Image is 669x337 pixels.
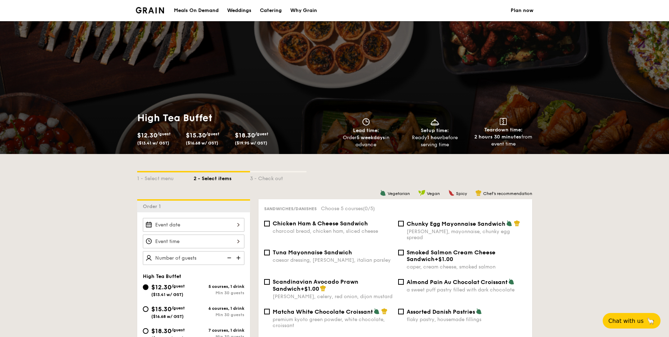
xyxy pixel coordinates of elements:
img: Grain [136,7,164,13]
span: Lead time: [353,128,379,134]
div: from event time [472,134,535,148]
h1: High Tea Buffet [137,112,332,124]
span: /guest [171,284,185,289]
img: icon-chef-hat.a58ddaea.svg [475,190,482,196]
button: Chat with us🦙 [603,313,661,329]
span: Choose 5 courses [321,206,375,212]
div: [PERSON_NAME], mayonnaise, chunky egg spread [407,229,527,241]
span: /guest [255,131,268,136]
input: Tuna Mayonnaise Sandwichcaesar dressing, [PERSON_NAME], italian parsley [264,250,270,255]
div: charcoal bread, chicken ham, sliced cheese [273,228,393,234]
span: Smoked Salmon Cream Cheese Sandwich [407,249,495,262]
div: caper, cream cheese, smoked salmon [407,264,527,270]
span: Chunky Egg Mayonnaise Sandwich [407,220,505,227]
img: icon-clock.2db775ea.svg [361,118,371,126]
span: ($13.41 w/ GST) [151,292,183,297]
img: icon-vegetarian.fe4039eb.svg [506,220,512,226]
span: Scandinavian Avocado Prawn Sandwich [273,278,358,292]
div: Min 30 guests [194,312,244,317]
span: $15.30 [186,131,206,139]
img: icon-vegetarian.fe4039eb.svg [380,190,386,196]
input: Number of guests [143,251,244,265]
div: Order in advance [335,134,398,148]
span: Chef's recommendation [483,191,532,196]
span: ($16.68 w/ GST) [186,141,218,146]
input: $18.30/guest($19.95 w/ GST)7 courses, 1 drinkMin 30 guests [143,328,148,334]
span: High Tea Buffet [143,273,181,279]
img: icon-chef-hat.a58ddaea.svg [514,220,520,226]
div: [PERSON_NAME], celery, red onion, dijon mustard [273,294,393,300]
span: /guest [171,306,185,311]
strong: 1 hour [427,135,442,141]
span: ($19.95 w/ GST) [235,141,267,146]
span: $15.30 [151,305,171,313]
div: 5 courses, 1 drink [194,284,244,289]
div: 7 courses, 1 drink [194,328,244,333]
span: ($16.68 w/ GST) [151,314,184,319]
img: icon-vegan.f8ff3823.svg [418,190,425,196]
div: flaky pastry, housemade fillings [407,317,527,323]
input: $15.30/guest($16.68 w/ GST)6 courses, 1 drinkMin 30 guests [143,306,148,312]
input: Assorted Danish Pastriesflaky pastry, housemade fillings [398,309,404,314]
input: Almond Pain Au Chocolat Croissanta sweet puff pastry filled with dark chocolate [398,279,404,285]
span: $18.30 [235,131,255,139]
span: $12.30 [137,131,157,139]
span: Vegan [427,191,440,196]
img: icon-chef-hat.a58ddaea.svg [381,308,388,314]
span: (0/5) [363,206,375,212]
img: icon-spicy.37a8142b.svg [448,190,455,196]
span: ($13.41 w/ GST) [137,141,169,146]
span: Almond Pain Au Chocolat Croissant [407,279,507,285]
span: Matcha White Chocolate Croissant [273,308,373,315]
span: /guest [206,131,219,136]
input: Matcha White Chocolate Croissantpremium kyoto green powder, white chocolate, croissant [264,309,270,314]
span: +$1.00 [434,256,453,262]
img: icon-vegetarian.fe4039eb.svg [476,308,482,314]
img: icon-teardown.65201eee.svg [500,118,507,125]
span: /guest [157,131,171,136]
div: 2 - Select items [194,172,250,182]
div: caesar dressing, [PERSON_NAME], italian parsley [273,257,393,263]
div: 1 - Select menu [137,172,194,182]
span: 🦙 [646,317,655,325]
img: icon-reduce.1d2dbef1.svg [223,251,234,265]
input: Scandinavian Avocado Prawn Sandwich+$1.00[PERSON_NAME], celery, red onion, dijon mustard [264,279,270,285]
span: Sandwiches/Danishes [264,206,317,211]
span: $12.30 [151,283,171,291]
input: Chicken Ham & Cheese Sandwichcharcoal bread, chicken ham, sliced cheese [264,221,270,226]
strong: 5 weekdays [357,135,385,141]
span: /guest [171,327,185,332]
div: a sweet puff pastry filled with dark chocolate [407,287,527,293]
img: icon-vegetarian.fe4039eb.svg [508,278,515,285]
div: 6 courses, 1 drink [194,306,244,311]
span: Chicken Ham & Cheese Sandwich [273,220,368,227]
span: Teardown time: [484,127,523,133]
strong: 2 hours 30 minutes [474,134,521,140]
img: icon-chef-hat.a58ddaea.svg [320,285,326,291]
span: Order 1 [143,203,164,209]
span: +$1.00 [300,285,319,292]
div: 3 - Check out [250,172,306,182]
div: premium kyoto green powder, white chocolate, croissant [273,317,393,329]
img: icon-add.58712e84.svg [234,251,244,265]
input: Event time [143,235,244,248]
span: Chat with us [608,318,644,324]
a: Logotype [136,7,164,13]
span: Vegetarian [388,191,410,196]
span: Spicy [456,191,467,196]
span: Setup time: [421,128,449,134]
div: Ready before serving time [403,134,466,148]
span: Assorted Danish Pastries [407,308,475,315]
input: Smoked Salmon Cream Cheese Sandwich+$1.00caper, cream cheese, smoked salmon [398,250,404,255]
img: icon-vegetarian.fe4039eb.svg [373,308,380,314]
span: Tuna Mayonnaise Sandwich [273,249,352,256]
input: $12.30/guest($13.41 w/ GST)5 courses, 1 drinkMin 30 guests [143,284,148,290]
input: Event date [143,218,244,232]
div: Min 30 guests [194,290,244,295]
span: $18.30 [151,327,171,335]
img: icon-dish.430c3a2e.svg [430,118,440,126]
input: Chunky Egg Mayonnaise Sandwich[PERSON_NAME], mayonnaise, chunky egg spread [398,221,404,226]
